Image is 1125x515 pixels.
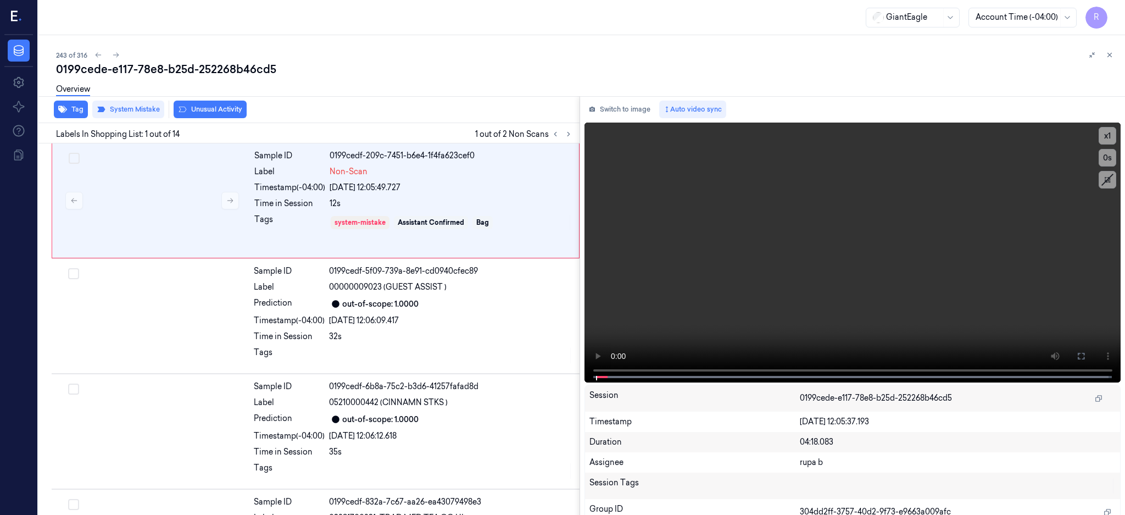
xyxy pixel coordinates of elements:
[254,347,325,364] div: Tags
[476,218,489,228] div: Bag
[342,414,419,425] div: out-of-scope: 1.0000
[92,101,164,118] button: System Mistake
[329,496,573,508] div: 0199cedf-832a-7c67-aa26-ea43079498e3
[1085,7,1107,29] button: R
[254,381,325,392] div: Sample ID
[56,62,1116,77] div: 0199cede-e117-78e8-b25d-252268b46cd5
[329,446,573,458] div: 35s
[330,182,572,193] div: [DATE] 12:05:49.727
[659,101,726,118] button: Auto video sync
[254,413,325,426] div: Prediction
[584,101,655,118] button: Switch to image
[1099,149,1116,167] button: 0s
[589,436,800,448] div: Duration
[589,416,800,428] div: Timestamp
[800,457,1116,468] div: rupa b
[589,477,800,495] div: Session Tags
[800,436,1116,448] div: 04:18.083
[254,430,325,442] div: Timestamp (-04:00)
[69,153,80,164] button: Select row
[475,128,575,141] span: 1 out of 2 Non Scans
[254,397,325,408] div: Label
[254,496,325,508] div: Sample ID
[54,101,88,118] button: Tag
[68,499,79,510] button: Select row
[800,416,1116,428] div: [DATE] 12:05:37.193
[330,198,572,209] div: 12s
[329,315,573,326] div: [DATE] 12:06:09.417
[398,218,464,228] div: Assistant Confirmed
[254,214,325,231] div: Tags
[329,331,573,342] div: 32s
[329,381,573,392] div: 0199cedf-6b8a-75c2-b3d6-41257fafad8d
[254,297,325,311] div: Prediction
[330,150,572,162] div: 0199cedf-209c-7451-b6e4-1f4fa623cef0
[800,392,952,404] span: 0199cede-e117-78e8-b25d-252268b46cd5
[254,265,325,277] div: Sample ID
[254,182,325,193] div: Timestamp (-04:00)
[254,331,325,342] div: Time in Session
[254,166,325,178] div: Label
[68,384,79,395] button: Select row
[335,218,386,228] div: system-mistake
[254,315,325,326] div: Timestamp (-04:00)
[329,265,573,277] div: 0199cedf-5f09-739a-8e91-cd0940cfec89
[254,198,325,209] div: Time in Session
[329,397,448,408] span: 05210000442 (CINNAMN STKS )
[254,446,325,458] div: Time in Session
[174,101,247,118] button: Unusual Activity
[1099,127,1116,145] button: x1
[330,166,367,178] span: Non-Scan
[56,129,180,140] span: Labels In Shopping List: 1 out of 14
[589,457,800,468] div: Assignee
[254,150,325,162] div: Sample ID
[56,84,90,96] a: Overview
[254,281,325,293] div: Label
[329,430,573,442] div: [DATE] 12:06:12.618
[342,298,419,310] div: out-of-scope: 1.0000
[254,462,325,480] div: Tags
[589,390,800,407] div: Session
[329,281,447,293] span: 00000009023 (GUEST ASSIST )
[56,51,87,60] span: 243 of 316
[68,268,79,279] button: Select row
